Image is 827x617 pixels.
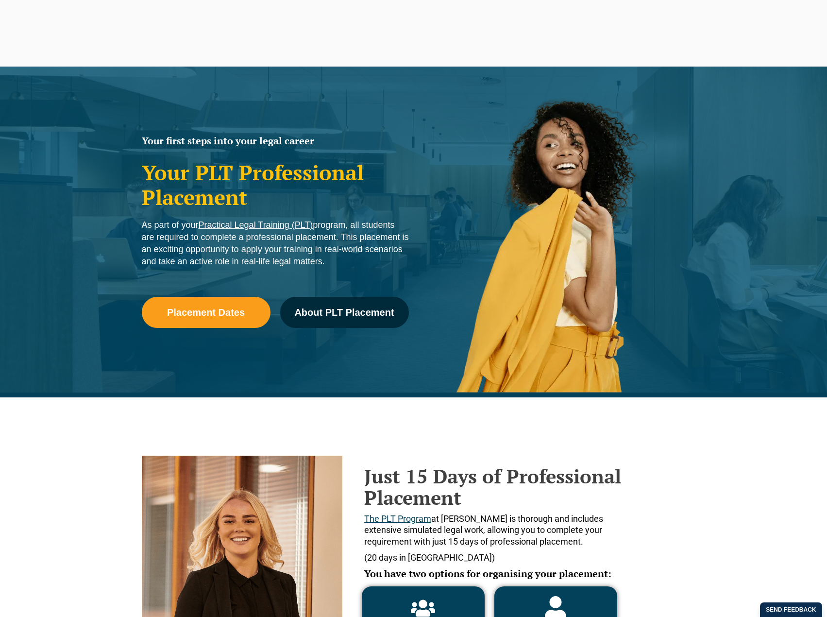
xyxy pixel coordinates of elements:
span: As part of your program, all students are required to complete a professional placement. This pla... [142,220,409,266]
span: (20 days in [GEOGRAPHIC_DATA]) [364,552,495,563]
span: Placement Dates [167,308,245,317]
span: About PLT Placement [294,308,394,317]
a: Placement Dates [142,297,270,328]
a: The PLT Program [364,514,431,524]
span: at [PERSON_NAME] is thorough and includes extensive simulated legal work, allowing you to complet... [364,514,603,547]
a: About PLT Placement [280,297,409,328]
h2: Your first steps into your legal career [142,136,409,146]
span: You have two options for organising your placement: [364,567,611,580]
h1: Your PLT Professional Placement [142,160,409,209]
a: Practical Legal Training (PLT) [199,220,313,230]
strong: Just 15 Days of Professional Placement [364,463,621,510]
